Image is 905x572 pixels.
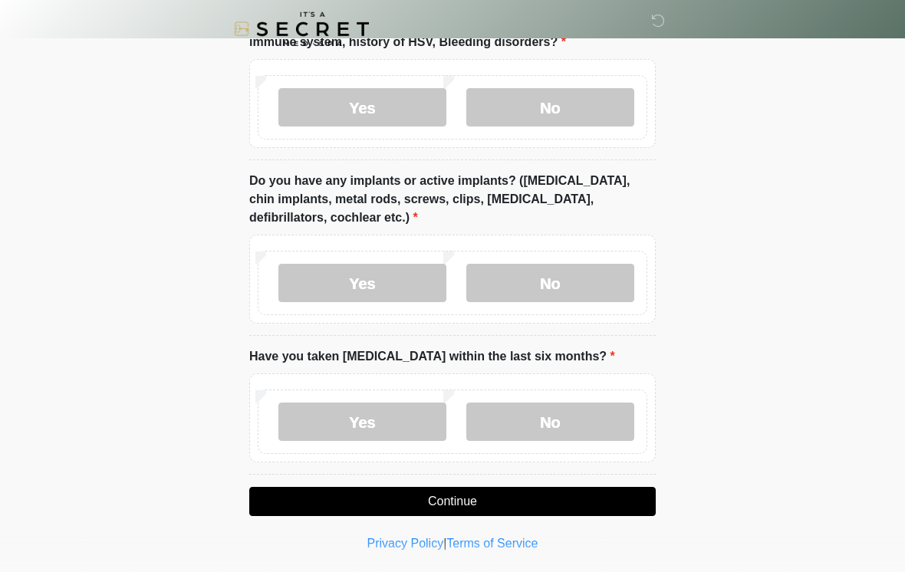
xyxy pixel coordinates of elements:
img: It's A Secret Med Spa Logo [234,12,369,46]
label: No [466,88,634,127]
label: Yes [278,403,446,441]
label: Have you taken [MEDICAL_DATA] within the last six months? [249,347,615,366]
a: | [443,537,446,550]
label: Yes [278,88,446,127]
a: Terms of Service [446,537,538,550]
label: No [466,264,634,302]
button: Continue [249,487,656,516]
label: Do you have any implants or active implants? ([MEDICAL_DATA], chin implants, metal rods, screws, ... [249,172,656,227]
a: Privacy Policy [367,537,444,550]
label: Yes [278,264,446,302]
label: No [466,403,634,441]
